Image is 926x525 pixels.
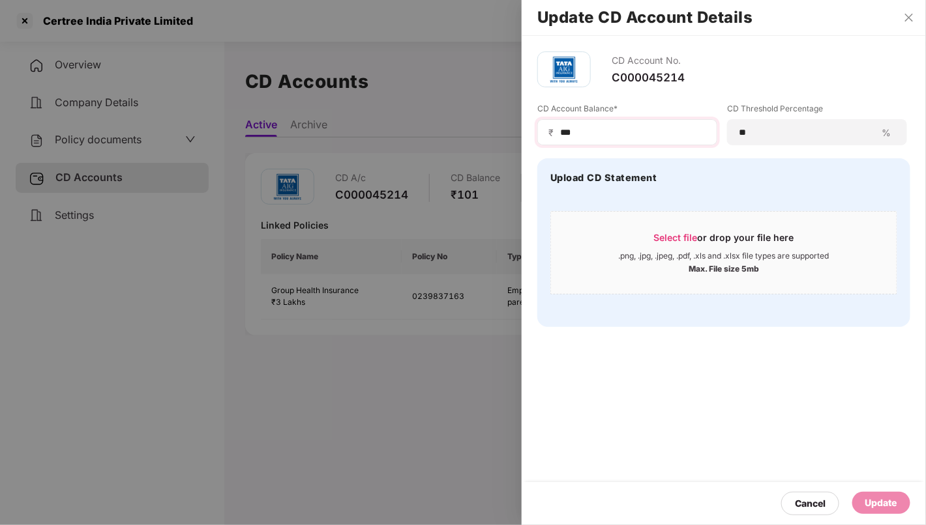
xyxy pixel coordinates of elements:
span: close [904,12,914,23]
div: Max. File size 5mb [689,261,759,274]
div: C000045214 [612,70,685,85]
span: ₹ [548,126,559,139]
img: tatag.png [545,50,584,89]
h4: Upload CD Statement [550,171,657,184]
label: CD Threshold Percentage [727,103,907,119]
button: Close [900,12,918,23]
div: CD Account No. [612,51,685,70]
label: CD Account Balance* [537,103,717,119]
h2: Update CD Account Details [537,10,910,25]
span: Select file [654,232,698,243]
span: % [877,126,897,139]
div: Update [865,496,897,510]
div: or drop your file here [654,231,794,251]
span: Select fileor drop your file here.png, .jpg, .jpeg, .pdf, .xls and .xlsx file types are supported... [551,221,897,284]
div: Cancel [795,496,826,511]
div: .png, .jpg, .jpeg, .pdf, .xls and .xlsx file types are supported [619,251,829,261]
